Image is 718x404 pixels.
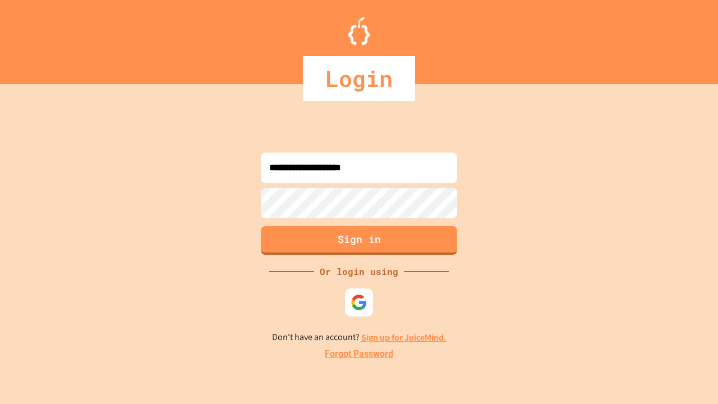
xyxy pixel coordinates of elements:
div: Or login using [314,265,404,278]
div: Login [303,56,415,101]
p: Don't have an account? [272,330,447,345]
img: Logo.svg [348,17,370,45]
img: google-icon.svg [351,294,367,311]
a: Forgot Password [325,347,393,361]
button: Sign in [261,226,457,255]
a: Sign up for JuiceMind. [361,332,447,343]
